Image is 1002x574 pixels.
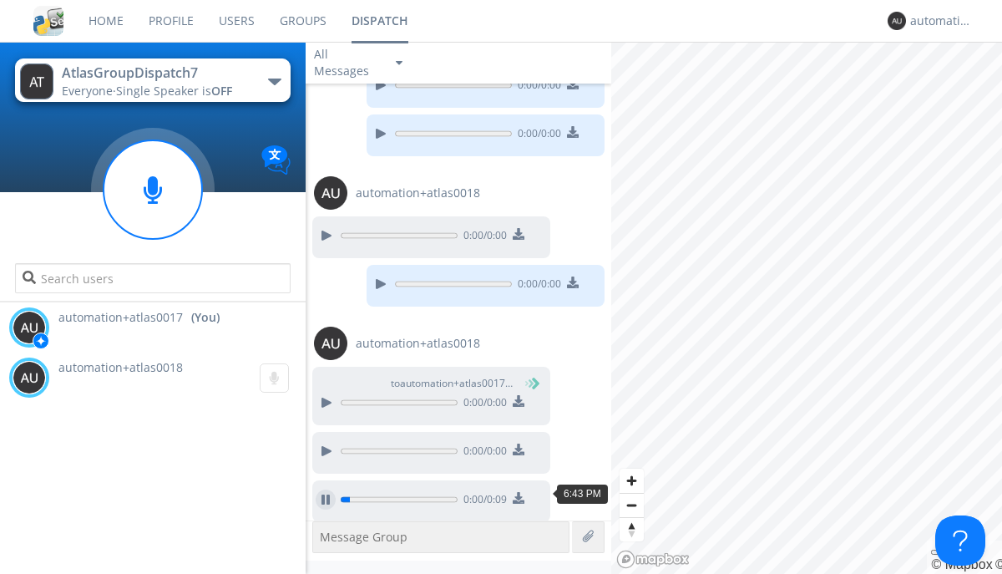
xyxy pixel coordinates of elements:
span: 0:00 / 0:00 [512,78,561,96]
img: download media button [513,228,524,240]
div: All Messages [314,46,381,79]
span: (You) [514,376,539,390]
img: 373638.png [20,63,53,99]
span: automation+atlas0018 [356,185,480,201]
button: AtlasGroupDispatch7Everyone·Single Speaker isOFF [15,58,290,102]
span: to automation+atlas0017 [391,376,516,391]
img: 373638.png [13,361,46,394]
span: 0:00 / 0:00 [512,277,561,295]
img: cddb5a64eb264b2086981ab96f4c1ba7 [33,6,63,36]
img: download media button [513,492,524,504]
img: download media button [513,395,524,407]
span: automation+atlas0018 [58,359,183,375]
span: automation+atlas0017 [58,309,183,326]
span: OFF [211,83,232,99]
img: download media button [567,126,579,138]
button: Zoom in [620,469,644,493]
img: download media button [513,444,524,455]
img: download media button [567,277,579,288]
span: Single Speaker is [116,83,232,99]
img: 373638.png [13,311,46,344]
img: Translation enabled [261,145,291,175]
button: Zoom out [620,493,644,517]
button: Reset bearing to north [620,517,644,541]
a: Mapbox [931,557,992,571]
span: 0:00 / 0:00 [458,444,507,462]
img: 373638.png [314,327,347,360]
div: automation+atlas0017 [910,13,973,29]
iframe: Toggle Customer Support [935,516,985,566]
img: 373638.png [314,176,347,210]
span: 6:43 PM [564,488,601,500]
span: Zoom out [620,494,644,517]
span: 0:00 / 0:00 [458,228,507,246]
div: AtlasGroupDispatch7 [62,63,250,83]
span: 0:00 / 0:00 [458,395,507,414]
button: Toggle attribution [931,550,944,555]
a: Mapbox logo [616,550,690,569]
div: Everyone · [62,83,250,99]
span: 0:00 / 0:00 [512,126,561,145]
span: Reset bearing to north [620,518,644,541]
img: caret-down-sm.svg [396,61,402,65]
div: (You) [191,309,220,326]
span: 0:00 / 0:09 [458,492,507,511]
input: Search users [15,263,290,293]
img: 373638.png [888,12,906,30]
span: automation+atlas0018 [356,335,480,352]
